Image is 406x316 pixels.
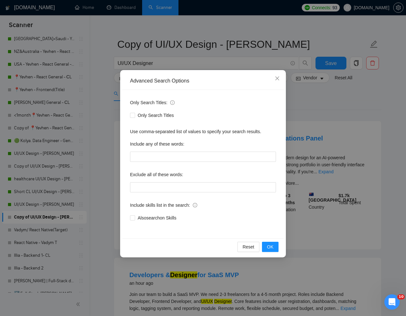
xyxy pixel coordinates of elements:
[135,112,177,119] span: Only Search Titles
[269,70,286,87] button: Close
[130,77,276,84] div: Advanced Search Options
[397,294,405,299] span: 10
[275,76,280,81] span: close
[130,169,183,180] label: Exclude all of these words:
[193,203,197,207] span: info-circle
[130,139,184,149] label: Include any of these words:
[384,294,400,310] iframe: Intercom live chat
[243,243,254,250] span: Reset
[237,242,259,252] button: Reset
[170,100,175,105] span: info-circle
[130,202,197,209] span: Include skills list in the search:
[262,242,279,252] button: OK
[130,128,276,135] div: Use comma-separated list of values to specify your search results.
[267,243,273,250] span: OK
[135,214,179,221] span: Also search on Skills
[130,99,175,106] span: Only Search Titles:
